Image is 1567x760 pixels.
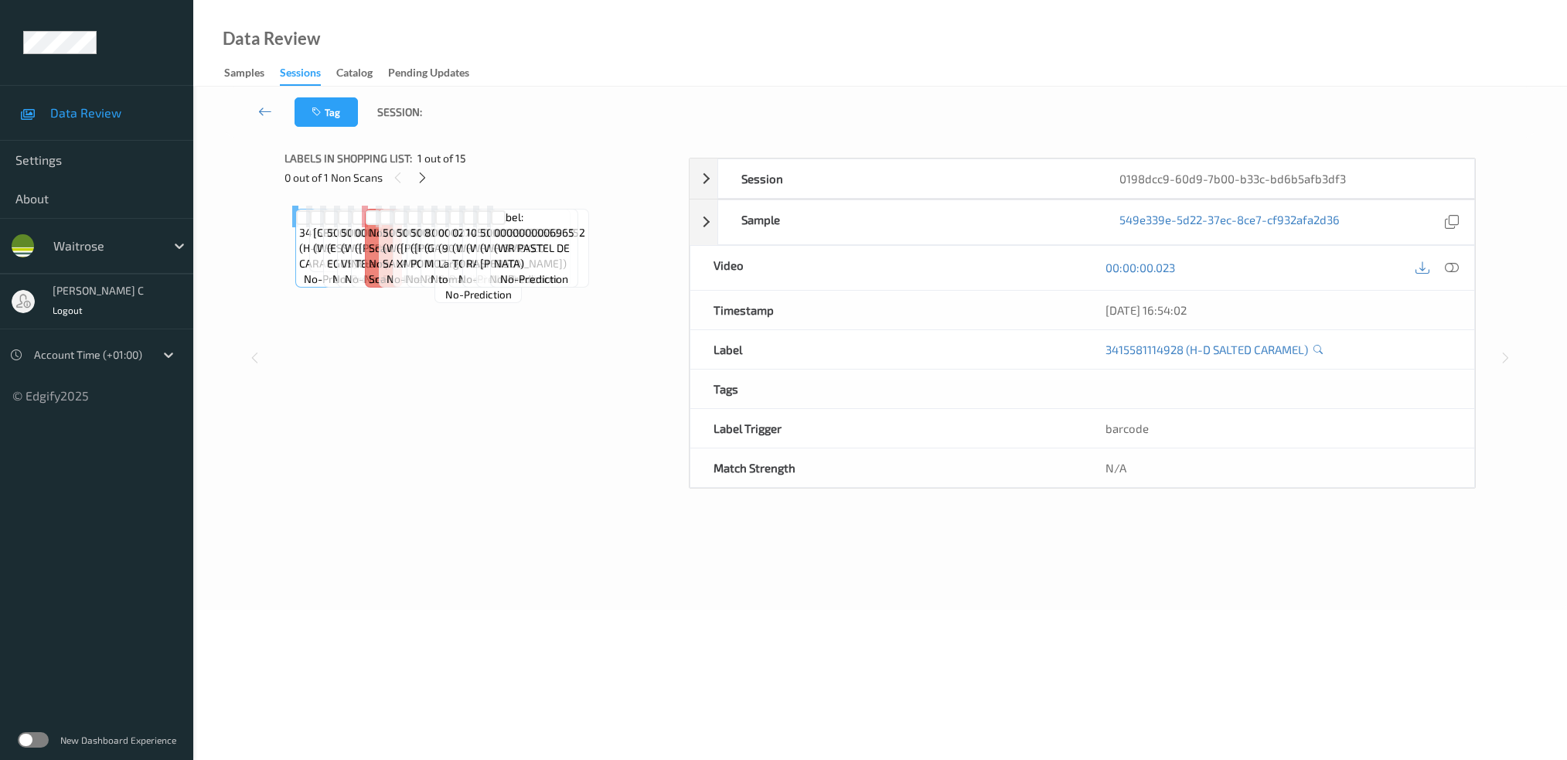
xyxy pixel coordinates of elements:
[1082,448,1474,487] div: N/A
[355,210,441,271] span: Label: 0000000004107 ([PERSON_NAME] T&amp;S BREAD)
[299,210,376,271] span: Label: 3415581114928 (H-D SALTED CARAMEL)
[341,210,417,271] span: Label: 5000169611647 (WR BALSAMIC VINEGAR)
[388,63,485,84] a: Pending Updates
[280,63,336,86] a: Sessions
[690,409,1082,448] div: Label Trigger
[690,330,1082,369] div: Label
[284,151,412,166] span: Labels in shopping list:
[224,63,280,84] a: Samples
[410,210,497,271] span: Label: 5000169179352 ([PERSON_NAME] POINT CABB)
[690,448,1082,487] div: Match Strength
[369,256,398,287] span: non-scan
[500,271,568,287] span: no-prediction
[332,271,400,287] span: no-prediction
[480,210,567,271] span: Label: 5000169433652 (WR SMOKED [PERSON_NAME])
[1119,212,1340,233] a: 549e339e-5d22-37ec-8ce7-cf932afa2d36
[1096,159,1474,198] div: 0198dcc9-60d9-7b00-b33c-bd6b5afb3df3
[377,104,422,120] span: Session:
[1105,260,1175,275] a: 00:00:00.023
[445,287,512,302] span: no-prediction
[313,210,437,256] span: Label: [CREDIT_CARD_NUMBER] (WR SC BEEF SHIN RAGU)
[1105,342,1308,357] a: 3415581114928 (H-D SALTED CARAMEL)
[336,65,373,84] div: Catalog
[383,210,458,271] span: Label: 5000169271261 (WR ROCKET SALAD)
[718,159,1096,198] div: Session
[690,291,1082,329] div: Timestamp
[345,271,413,287] span: no-prediction
[224,65,264,84] div: Samples
[369,210,398,256] span: Label: Non-Scan
[336,63,388,84] a: Catalog
[718,200,1096,244] div: Sample
[438,210,518,287] span: Label: 0000000009072 (9072WR Loose Large Vine tomatoes)
[466,210,585,271] span: Label: 10500016917080900252 (WR SMK BACON RASHERS)
[494,210,574,271] span: Label: 0000000006965 (WR PASTEL DE NATA)
[223,31,320,46] div: Data Review
[304,271,372,287] span: no-prediction
[327,210,406,271] span: Label: 5000169482100 (ESS FR WHITE EGGS)
[417,151,466,166] span: 1 out of 15
[431,271,499,287] span: no-prediction
[452,210,533,271] span: Label: 0274663002095 (WR LGE VINE TOMS)
[397,210,483,271] span: Label: 5000169342756 ([PERSON_NAME] XMAT CHEDDAR)
[387,271,455,287] span: no-prediction
[388,65,469,84] div: Pending Updates
[295,97,358,127] button: Tag
[690,370,1082,408] div: Tags
[1082,409,1474,448] div: barcode
[424,210,505,271] span: Label: 8000430133035 (GALBANI MOZZARELLA)
[280,65,321,86] div: Sessions
[284,168,678,187] div: 0 out of 1 Non Scans
[690,199,1475,245] div: Sample549e339e-5d22-37ec-8ce7-cf932afa2d36
[690,246,1082,290] div: Video
[1105,302,1451,318] div: [DATE] 16:54:02
[458,271,526,287] span: no-prediction
[690,158,1475,199] div: Session0198dcc9-60d9-7b00-b33c-bd6b5afb3df3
